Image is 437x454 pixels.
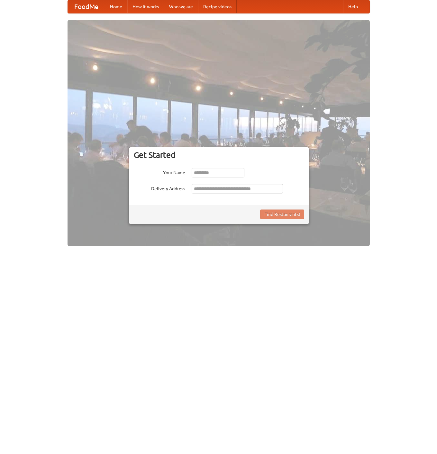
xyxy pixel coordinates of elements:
[260,210,304,219] button: Find Restaurants!
[134,184,185,192] label: Delivery Address
[68,0,105,13] a: FoodMe
[105,0,127,13] a: Home
[134,168,185,176] label: Your Name
[198,0,237,13] a: Recipe videos
[127,0,164,13] a: How it works
[343,0,363,13] a: Help
[134,150,304,160] h3: Get Started
[164,0,198,13] a: Who we are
